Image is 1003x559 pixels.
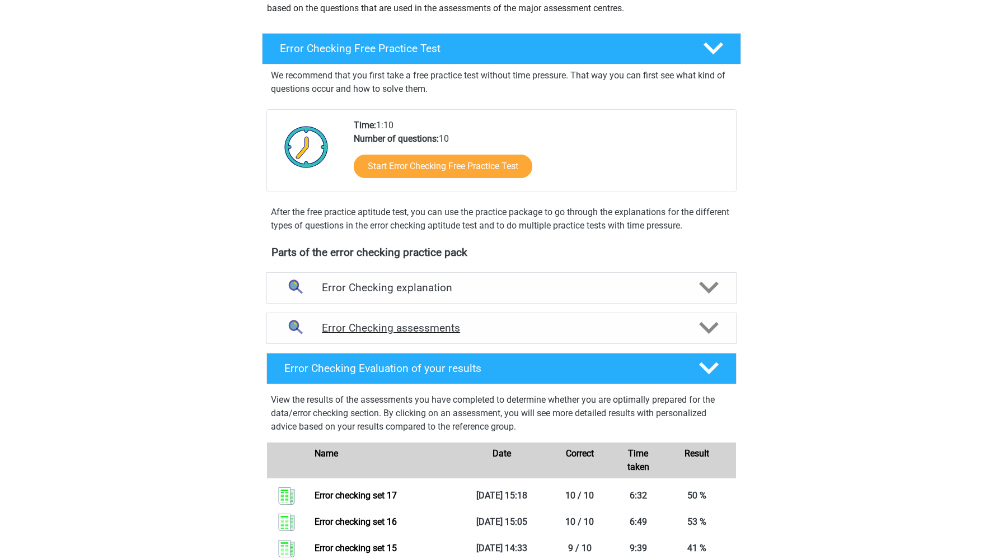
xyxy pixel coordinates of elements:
div: 1:10 10 [345,119,735,192]
h4: Error Checking explanation [322,281,681,294]
a: Error checking set 15 [315,543,397,553]
div: Correct [541,447,619,474]
h4: Error Checking Free Practice Test [280,42,685,55]
div: After the free practice aptitude test, you can use the practice package to go through the explana... [266,206,737,232]
h4: Error Checking Evaluation of your results [284,362,681,375]
a: Start Error Checking Free Practice Test [354,155,532,178]
img: error checking explanations [280,273,309,302]
img: Clock [278,119,335,175]
div: Name [306,447,462,474]
div: Time taken [619,447,658,474]
h4: Parts of the error checking practice pack [271,246,732,259]
div: Date [462,447,541,474]
p: View the results of the assessments you have completed to determine whether you are optimally pre... [271,393,732,434]
p: We recommend that you first take a free practice test without time pressure. That way you can fir... [271,69,732,96]
div: Result [658,447,736,474]
b: Time: [354,120,376,131]
a: Error Checking Evaluation of your results [262,353,741,384]
a: assessments Error Checking assessments [262,313,741,344]
b: Number of questions: [354,133,439,144]
a: Error checking set 16 [315,516,397,527]
h4: Error Checking assessments [322,322,681,334]
a: Error Checking Free Practice Test [257,33,746,64]
a: Error checking set 17 [315,490,397,501]
img: error checking assessments [280,314,309,342]
a: explanations Error Checking explanation [262,272,741,304]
